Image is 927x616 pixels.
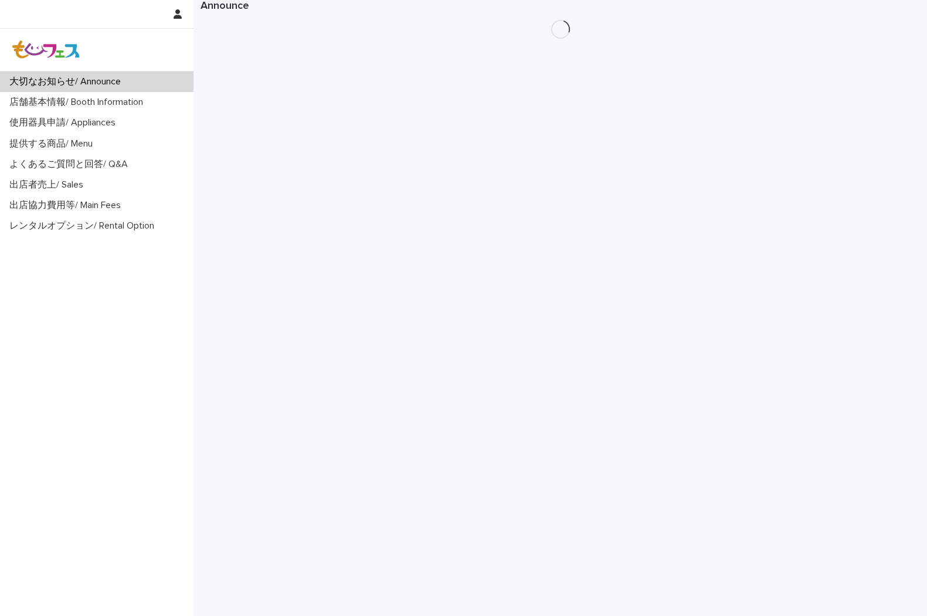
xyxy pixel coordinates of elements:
p: 出店者売上/ Sales [5,179,93,190]
p: 店舗基本情報/ Booth Information [5,97,152,108]
p: よくあるご質問と回答/ Q&A [5,159,137,170]
p: 出店協力費用等/ Main Fees [5,200,130,211]
p: 提供する商品/ Menu [5,138,102,149]
img: Z8gcrWHQVC4NX3Wf4olx [9,38,83,62]
p: 大切なお知らせ/ Announce [5,76,130,87]
p: 使用器具申請/ Appliances [5,117,125,128]
p: レンタルオプション/ Rental Option [5,220,164,232]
